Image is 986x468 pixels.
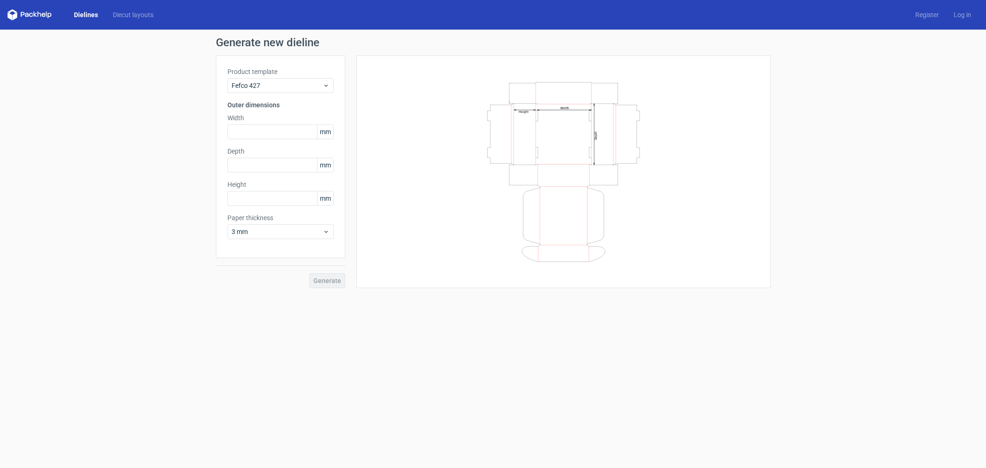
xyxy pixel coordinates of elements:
[908,10,946,19] a: Register
[317,191,333,205] span: mm
[317,158,333,172] span: mm
[317,125,333,139] span: mm
[105,10,161,19] a: Diecut layouts
[227,147,334,156] label: Depth
[232,227,323,236] span: 3 mm
[594,131,598,139] text: Depth
[227,213,334,222] label: Paper thickness
[560,105,569,110] text: Width
[216,37,771,48] h1: Generate new dieline
[227,100,334,110] h3: Outer dimensions
[519,110,528,113] text: Height
[227,67,334,76] label: Product template
[946,10,979,19] a: Log in
[227,180,334,189] label: Height
[232,81,323,90] span: Fefco 427
[67,10,105,19] a: Dielines
[227,113,334,123] label: Width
